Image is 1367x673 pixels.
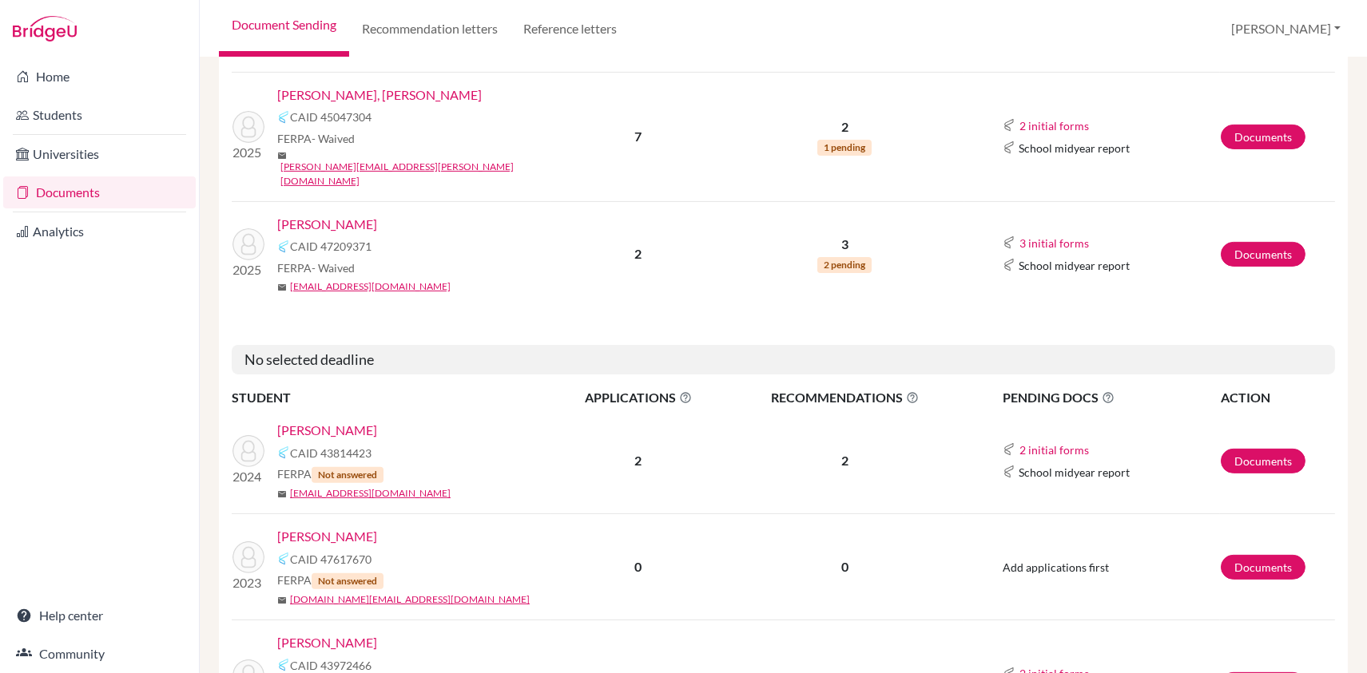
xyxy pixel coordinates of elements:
span: CAID 43814423 [290,445,372,461]
img: Common App logo [277,446,290,459]
span: APPLICATIONS [552,388,725,407]
a: [PERSON_NAME][EMAIL_ADDRESS][PERSON_NAME][DOMAIN_NAME] [280,160,562,188]
p: 2 [726,117,964,137]
span: FERPA [277,465,383,483]
img: Common App logo [277,552,290,565]
a: [PERSON_NAME] [277,633,377,652]
button: [PERSON_NAME] [1224,14,1348,44]
span: 2 pending [817,257,872,273]
span: CAID 47617670 [290,551,372,568]
p: 2025 [232,143,264,162]
a: Home [3,61,196,93]
th: STUDENT [232,387,551,408]
p: 0 [726,557,964,576]
b: 7 [634,129,642,144]
a: [EMAIL_ADDRESS][DOMAIN_NAME] [290,486,451,501]
p: 2 [726,451,964,470]
span: mail [277,283,287,292]
p: 2023 [232,573,264,592]
img: Ng, Dennis Jun Sheng [232,541,264,573]
button: 2 initial forms [1019,117,1090,135]
a: Students [3,99,196,131]
img: Bridge-U [13,16,77,42]
a: Help center [3,600,196,631]
img: Common App logo [1003,443,1015,456]
span: RECOMMENDATIONS [726,388,964,407]
th: ACTION [1220,387,1335,408]
span: PENDING DOCS [1003,388,1219,407]
h5: No selected deadline [232,345,1335,375]
img: Common App logo [1003,259,1015,271]
p: 2024 [232,467,264,486]
span: - Waived [312,132,355,145]
span: - Waived [312,261,355,275]
b: 2 [634,246,642,261]
a: Community [3,638,196,670]
button: 2 initial forms [1019,441,1090,459]
a: Universities [3,138,196,170]
a: Analytics [3,216,196,247]
span: CAID 47209371 [290,238,372,255]
a: Documents [1221,242,1305,267]
img: Asri, Aryan [232,435,264,467]
img: Common App logo [277,240,290,253]
a: Documents [1221,555,1305,580]
img: Common App logo [1003,236,1015,249]
a: [PERSON_NAME], [PERSON_NAME] [277,85,482,105]
span: mail [277,489,287,499]
img: Common App logo [1003,141,1015,154]
img: Wu, Yufei [232,228,264,260]
span: mail [277,151,287,160]
a: [EMAIL_ADDRESS][DOMAIN_NAME] [290,279,451,294]
span: FERPA [277,572,383,589]
span: Not answered [312,573,383,589]
span: Not answered [312,467,383,483]
img: Common App logo [1003,465,1015,478]
span: 1 pending [817,140,872,156]
a: [PERSON_NAME] [277,527,377,546]
span: Add applications first [1003,560,1109,574]
span: CAID 45047304 [290,109,372,125]
a: [DOMAIN_NAME][EMAIL_ADDRESS][DOMAIN_NAME] [290,592,530,607]
a: Documents [1221,449,1305,473]
span: FERPA [277,130,355,147]
span: School midyear report [1019,464,1130,481]
span: FERPA [277,259,355,276]
a: Documents [3,176,196,208]
img: Common App logo [1003,119,1015,132]
button: 3 initial forms [1019,234,1090,252]
img: Common App logo [277,659,290,671]
a: Documents [1221,125,1305,149]
b: 0 [634,559,642,574]
img: Common App logo [277,111,290,124]
span: School midyear report [1019,140,1130,156]
img: Widjaja, Nathan Keenan [232,111,264,143]
span: School midyear report [1019,257,1130,274]
a: [PERSON_NAME] [277,421,377,440]
a: [PERSON_NAME] [277,215,377,234]
p: 3 [726,235,964,254]
p: 2025 [232,260,264,279]
span: mail [277,596,287,605]
b: 2 [634,453,642,468]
